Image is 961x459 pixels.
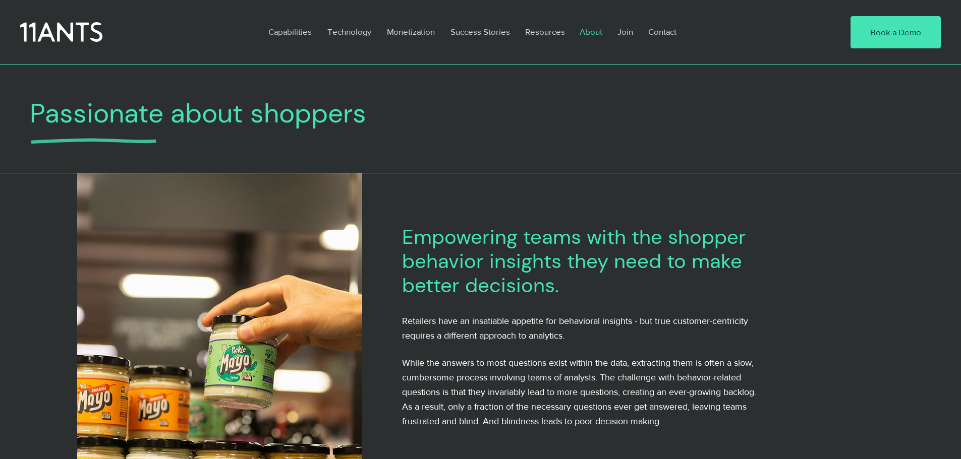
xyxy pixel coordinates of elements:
[30,96,366,130] span: Passionate about shoppers
[263,20,317,43] p: Capabilities
[643,20,682,43] p: Contact
[572,20,610,43] a: About
[870,26,921,38] span: Book a Demo
[320,20,379,43] a: Technology
[610,20,641,43] a: Join
[402,358,756,426] span: While the answers to most questions exist within the data, extracting them is often a slow, cumbe...
[261,20,320,43] a: Capabilities
[379,20,443,43] a: Monetization
[612,20,638,43] p: Join
[402,224,746,298] span: Empowering teams with the shopper behavior insights they need to make better decisions.
[443,20,518,43] a: Success Stories
[851,16,941,48] a: Book a Demo
[520,20,570,43] p: Resources
[382,20,440,43] p: Monetization
[261,20,820,43] nav: Site
[518,20,572,43] a: Resources
[641,20,685,43] a: Contact
[575,20,607,43] p: About
[322,20,376,43] p: Technology
[402,316,748,341] span: Retailers have an insatiable appetite for behavioral insights - but true customer-centricity requ...
[445,20,515,43] p: Success Stories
